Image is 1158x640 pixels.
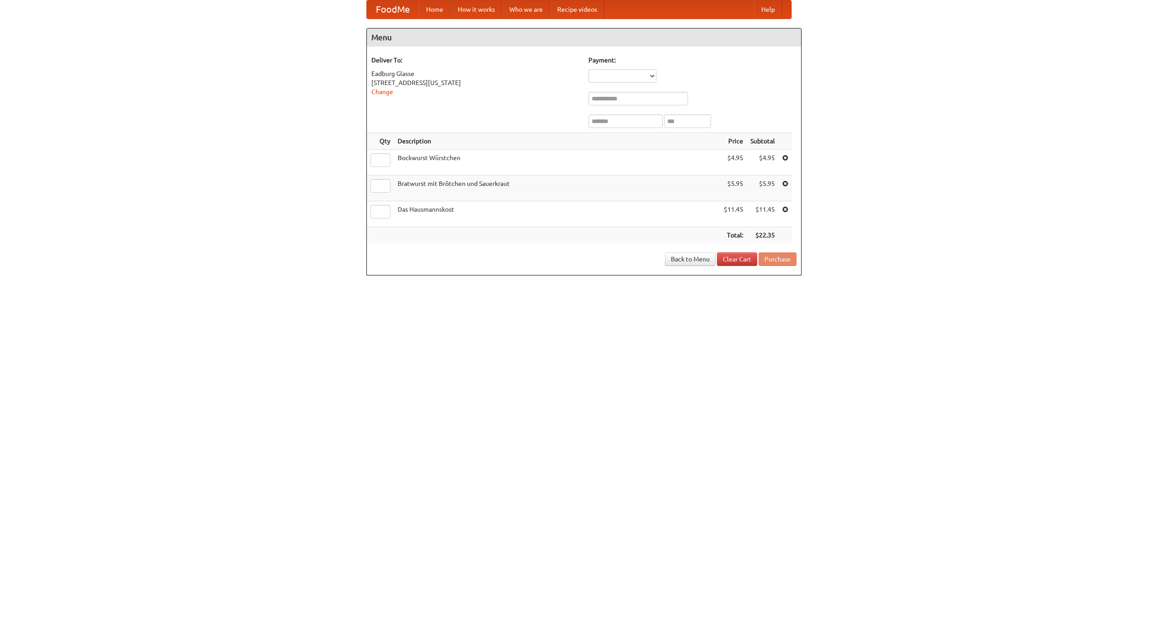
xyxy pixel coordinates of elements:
[502,0,550,19] a: Who we are
[717,252,757,266] a: Clear Cart
[665,252,716,266] a: Back to Menu
[419,0,451,19] a: Home
[394,175,720,201] td: Bratwurst mit Brötchen und Sauerkraut
[367,28,801,47] h4: Menu
[394,150,720,175] td: Bockwurst Würstchen
[747,150,778,175] td: $4.95
[747,227,778,244] th: $22.35
[588,56,797,65] h5: Payment:
[550,0,604,19] a: Recipe videos
[394,201,720,227] td: Das Hausmannskost
[720,133,747,150] th: Price
[371,88,393,95] a: Change
[747,133,778,150] th: Subtotal
[747,175,778,201] td: $5.95
[394,133,720,150] th: Description
[367,0,419,19] a: FoodMe
[720,150,747,175] td: $4.95
[371,78,579,87] div: [STREET_ADDRESS][US_STATE]
[367,133,394,150] th: Qty
[720,227,747,244] th: Total:
[720,201,747,227] td: $11.45
[371,56,579,65] h5: Deliver To:
[371,69,579,78] div: Eadburg Glasse
[754,0,782,19] a: Help
[747,201,778,227] td: $11.45
[720,175,747,201] td: $5.95
[451,0,502,19] a: How it works
[759,252,797,266] button: Purchase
